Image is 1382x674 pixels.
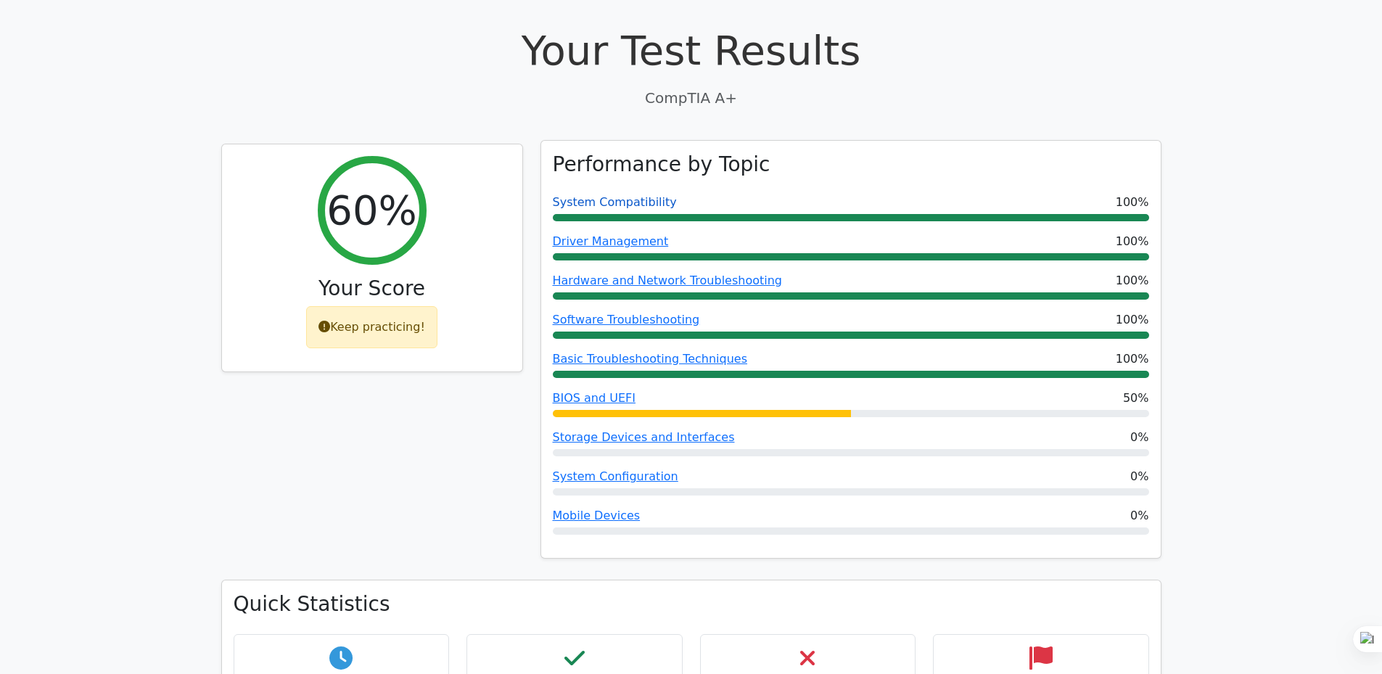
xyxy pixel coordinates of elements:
a: Software Troubleshooting [553,313,700,326]
a: System Compatibility [553,195,677,209]
span: 100% [1116,311,1149,329]
a: Storage Devices and Interfaces [553,430,735,444]
a: Mobile Devices [553,509,641,522]
span: 0% [1130,429,1148,446]
h3: Quick Statistics [234,592,1149,617]
span: 50% [1123,390,1149,407]
h1: Your Test Results [221,26,1161,75]
a: System Configuration [553,469,678,483]
a: Hardware and Network Troubleshooting [553,274,783,287]
p: CompTIA A+ [221,87,1161,109]
a: BIOS and UEFI [553,391,636,405]
span: 100% [1116,350,1149,368]
a: Basic Troubleshooting Techniques [553,352,748,366]
span: 0% [1130,507,1148,525]
a: Driver Management [553,234,669,248]
h3: Your Score [234,276,511,301]
span: 100% [1116,233,1149,250]
span: 0% [1130,468,1148,485]
div: Keep practicing! [306,306,437,348]
h2: 60% [326,186,416,234]
span: 100% [1116,272,1149,289]
h3: Performance by Topic [553,152,770,177]
span: 100% [1116,194,1149,211]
